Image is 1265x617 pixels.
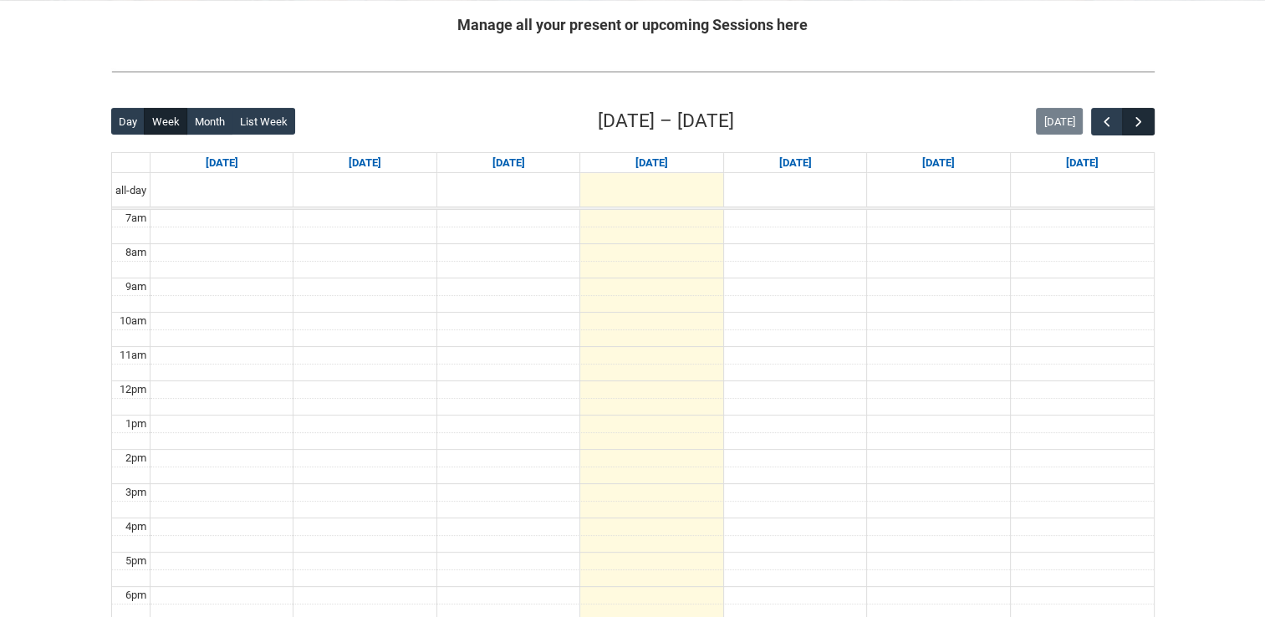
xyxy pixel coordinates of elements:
div: 5pm [122,553,150,569]
div: 9am [122,278,150,295]
a: Go to September 9, 2025 [489,153,528,173]
button: Month [186,108,232,135]
div: 4pm [122,518,150,535]
button: [DATE] [1036,108,1083,135]
a: Go to September 7, 2025 [202,153,242,173]
div: 3pm [122,484,150,501]
div: 10am [116,313,150,329]
div: 6pm [122,587,150,604]
div: 8am [122,244,150,261]
div: 12pm [116,381,150,398]
button: Next Week [1122,108,1154,135]
div: 2pm [122,450,150,467]
a: Go to September 11, 2025 [775,153,814,173]
span: all-day [112,182,150,199]
a: Go to September 13, 2025 [1063,153,1102,173]
div: 11am [116,347,150,364]
h2: Manage all your present or upcoming Sessions here [111,13,1155,36]
div: 1pm [122,416,150,432]
div: 7am [122,210,150,227]
button: List Week [232,108,295,135]
a: Go to September 8, 2025 [345,153,385,173]
img: REDU_GREY_LINE [111,63,1155,80]
a: Go to September 10, 2025 [632,153,671,173]
a: Go to September 12, 2025 [919,153,958,173]
button: Day [111,108,145,135]
button: Previous Week [1091,108,1123,135]
button: Week [144,108,187,135]
h2: [DATE] – [DATE] [598,107,734,135]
